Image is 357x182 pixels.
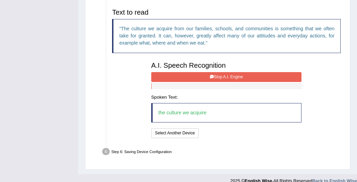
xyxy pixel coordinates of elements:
div: Step 6: Saving Device Configuration [100,146,347,159]
blockquote: the culture we acquire [151,103,301,122]
h3: Text to read [112,9,341,16]
h4: Spoken Text: [151,95,301,100]
q: The culture we acquire from our families, schools, and communities is something that we often tak... [119,26,335,46]
h3: A.I. Speech Recognition [151,62,301,69]
button: Stop A.I. Engine [151,72,301,82]
button: Select Another Device [151,128,199,138]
